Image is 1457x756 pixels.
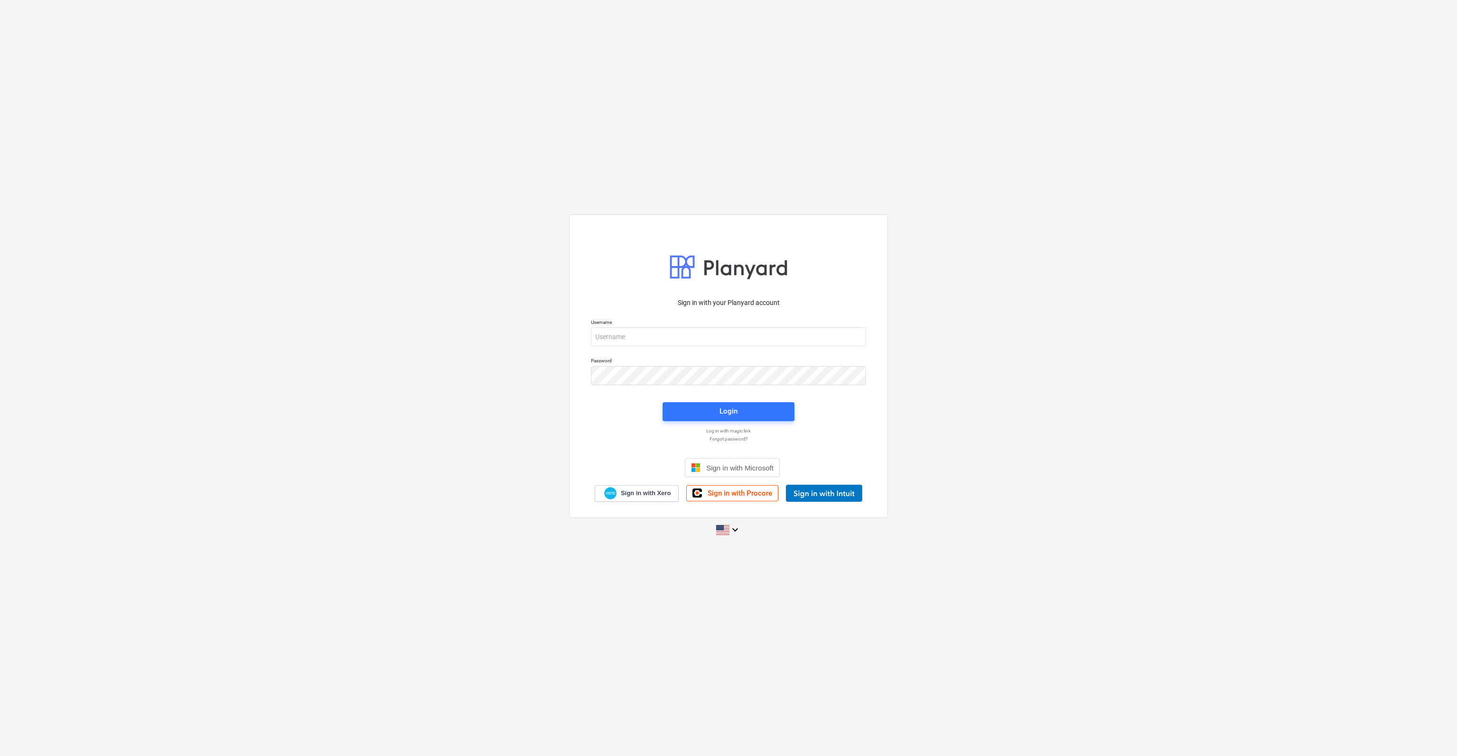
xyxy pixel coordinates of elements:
img: Xero logo [604,487,617,500]
span: Sign in with Microsoft [706,464,774,472]
a: Log in with magic link [586,428,871,434]
a: Forgot password? [586,436,871,442]
button: Login [663,402,794,421]
span: Sign in with Procore [708,489,772,498]
p: Sign in with your Planyard account [591,298,866,308]
p: Username [591,319,866,327]
span: Sign in with Xero [621,489,671,498]
img: Microsoft logo [691,463,701,472]
p: Password [591,358,866,366]
a: Sign in with Xero [595,485,679,502]
input: Username [591,327,866,346]
div: Login [719,405,738,417]
a: Sign in with Procore [686,485,778,501]
i: keyboard_arrow_down [729,524,741,535]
